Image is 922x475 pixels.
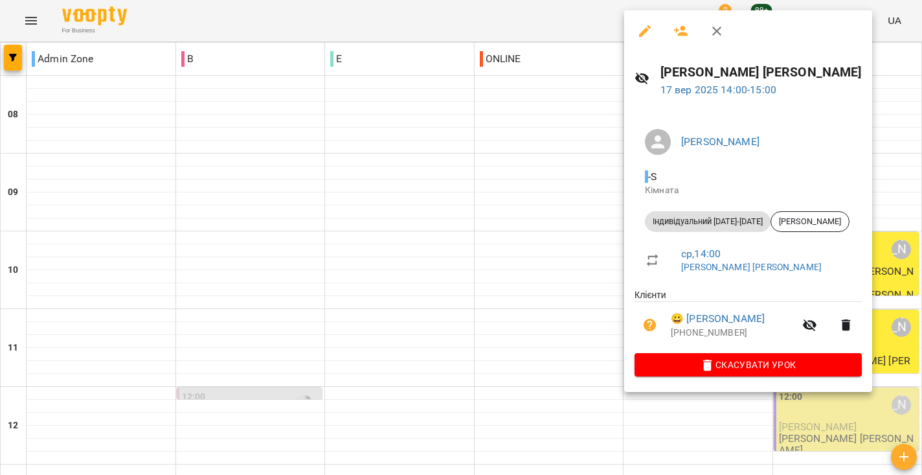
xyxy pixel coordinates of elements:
p: [PHONE_NUMBER] [671,327,794,340]
ul: Клієнти [635,288,862,353]
a: 😀 [PERSON_NAME] [671,311,765,327]
div: [PERSON_NAME] [770,211,849,232]
a: ср , 14:00 [681,248,721,260]
button: Скасувати Урок [635,353,862,377]
a: 17 вер 2025 14:00-15:00 [660,84,776,96]
button: Візит ще не сплачено. Додати оплату? [635,310,666,341]
span: [PERSON_NAME] [771,216,849,227]
a: [PERSON_NAME] [681,135,759,148]
span: Скасувати Урок [645,357,851,373]
span: Індивідуальний [DATE]-[DATE] [645,216,770,227]
h6: [PERSON_NAME] [PERSON_NAME] [660,62,862,82]
p: Кімната [645,184,851,197]
span: - S [645,170,659,183]
a: [PERSON_NAME] [PERSON_NAME] [681,262,822,272]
